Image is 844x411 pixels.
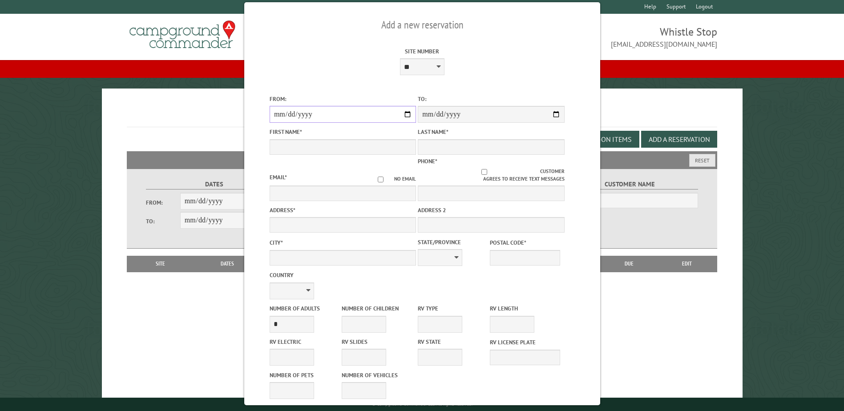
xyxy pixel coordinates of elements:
label: Customer agrees to receive text messages [418,168,564,183]
th: Site [131,256,189,272]
label: Dates [146,179,282,189]
label: From: [146,198,180,207]
label: Postal Code [490,238,560,247]
button: Reset [689,154,715,167]
label: Number of Pets [269,371,339,379]
label: Address 2 [418,206,564,214]
label: Customer Name [562,179,698,189]
label: Number of Children [341,304,412,313]
label: No email [367,175,416,183]
th: Dates [190,256,266,272]
label: Country [269,271,416,279]
label: RV Type [418,304,488,313]
label: Address [269,206,416,214]
label: Last Name [418,128,564,136]
h2: Add a new reservation [269,16,574,33]
label: Email [269,173,287,181]
label: To: [418,95,564,103]
label: RV Length [490,304,560,313]
label: RV State [418,338,488,346]
label: From: [269,95,416,103]
label: Site Number [349,47,495,56]
input: Customer agrees to receive text messages [428,169,540,175]
label: To: [146,217,180,226]
th: Due [601,256,657,272]
img: Campground Commander [127,17,238,52]
label: State/Province [418,238,488,246]
th: Edit [657,256,717,272]
h2: Filters [127,151,717,168]
h1: Reservations [127,103,717,127]
input: No email [367,177,394,182]
label: RV Slides [341,338,412,346]
label: City [269,238,416,247]
label: RV License Plate [490,338,560,347]
label: First Name [269,128,416,136]
small: © Campground Commander LLC. All rights reserved. [372,401,472,407]
label: Number of Adults [269,304,339,313]
button: Add a Reservation [641,131,717,148]
button: Edit Add-on Items [563,131,639,148]
label: RV Electric [269,338,339,346]
label: Number of Vehicles [341,371,412,379]
label: Phone [418,157,437,165]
